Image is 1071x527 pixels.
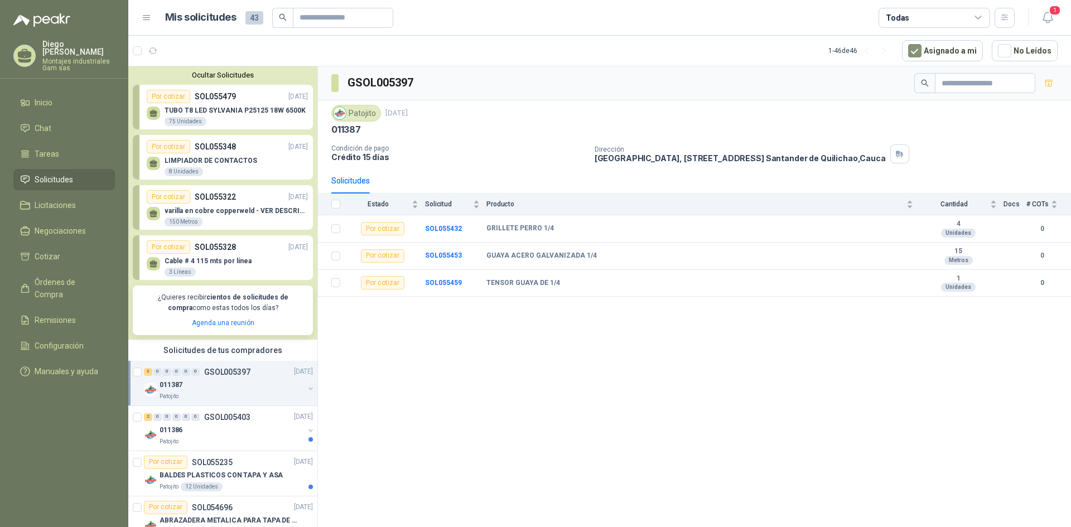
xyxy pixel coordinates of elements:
[886,12,909,24] div: Todas
[13,118,115,139] a: Chat
[902,40,983,61] button: Asignado a mi
[1049,5,1061,16] span: 1
[195,241,236,253] p: SOL055328
[147,240,190,254] div: Por cotizar
[160,515,298,526] p: ABRAZADERA METALICA PARA TAPA DE TAMBOR DE PLASTICO DE 50 LT
[144,383,157,397] img: Company Logo
[486,224,554,233] b: GRILLETE PERRO 1/4
[144,456,187,469] div: Por cotizar
[334,107,346,119] img: Company Logo
[147,140,190,153] div: Por cotizar
[191,413,200,421] div: 0
[1026,224,1058,234] b: 0
[35,96,52,109] span: Inicio
[192,319,254,327] a: Agenda una reunión
[13,335,115,356] a: Configuración
[294,502,313,513] p: [DATE]
[128,340,317,361] div: Solicitudes de tus compradores
[920,220,997,229] b: 4
[144,365,315,401] a: 3 0 0 0 0 0 GSOL005397[DATE] Company Logo011387Patojito
[921,79,929,87] span: search
[165,217,202,226] div: 150 Metros
[331,152,586,162] p: Crédito 15 días
[13,272,115,305] a: Órdenes de Compra
[486,252,597,260] b: GUAYA ACERO GALVANIZADA 1/4
[182,413,190,421] div: 0
[153,368,162,376] div: 0
[1026,278,1058,288] b: 0
[165,157,257,165] p: LIMPIADOR DE CONTACTOS
[191,368,200,376] div: 0
[245,11,263,25] span: 43
[160,392,178,401] p: Patojito
[13,195,115,216] a: Licitaciones
[128,451,317,496] a: Por cotizarSOL055235[DATE] Company LogoBALDES PLASTICOS CON TAPA Y ASAPatojito12 Unidades
[425,194,486,215] th: Solicitud
[35,314,76,326] span: Remisiones
[165,167,203,176] div: 8 Unidades
[35,250,60,263] span: Cotizar
[920,247,997,256] b: 15
[165,117,206,126] div: 75 Unidades
[944,256,973,265] div: Metros
[288,91,308,102] p: [DATE]
[361,222,404,235] div: Por cotizar
[13,143,115,165] a: Tareas
[147,90,190,103] div: Por cotizar
[331,175,370,187] div: Solicitudes
[133,185,313,230] a: Por cotizarSOL055322[DATE] varilla en cobre copperweld - VER DESCRIPCIÓN150 Metros
[165,268,196,277] div: 3 Líneas
[1026,250,1058,261] b: 0
[195,191,236,203] p: SOL055322
[204,368,250,376] p: GSOL005397
[165,257,252,265] p: Cable # 4 115 mts por línea
[35,340,84,352] span: Configuración
[195,90,236,103] p: SOL055479
[920,274,997,283] b: 1
[361,249,404,263] div: Por cotizar
[144,410,315,446] a: 2 0 0 0 0 0 GSOL005403[DATE] Company Logo011386Patojito
[133,235,313,280] a: Por cotizarSOL055328[DATE] Cable # 4 115 mts por línea3 Líneas
[13,220,115,241] a: Negociaciones
[425,225,462,233] a: SOL055432
[347,194,425,215] th: Estado
[13,361,115,382] a: Manuales y ayuda
[144,501,187,514] div: Por cotizar
[144,473,157,487] img: Company Logo
[828,42,893,60] div: 1 - 46 de 46
[992,40,1058,61] button: No Leídos
[920,200,988,208] span: Cantidad
[294,412,313,422] p: [DATE]
[385,108,408,119] p: [DATE]
[288,192,308,202] p: [DATE]
[13,92,115,113] a: Inicio
[1026,200,1049,208] span: # COTs
[13,246,115,267] a: Cotizar
[294,457,313,467] p: [DATE]
[163,368,171,376] div: 0
[163,413,171,421] div: 0
[133,135,313,180] a: Por cotizarSOL055348[DATE] LIMPIADOR DE CONTACTOS8 Unidades
[133,71,313,79] button: Ocultar Solicitudes
[1004,194,1026,215] th: Docs
[181,482,223,491] div: 12 Unidades
[128,66,317,340] div: Ocultar SolicitudesPor cotizarSOL055479[DATE] TUBO T8 LED SYLVANIA P25125 18W 6500K75 UnidadesPor...
[172,368,181,376] div: 0
[160,437,178,446] p: Patojito
[35,173,73,186] span: Solicitudes
[425,252,462,259] a: SOL055453
[486,194,920,215] th: Producto
[195,141,236,153] p: SOL055348
[165,107,306,114] p: TUBO T8 LED SYLVANIA P25125 18W 6500K
[139,292,306,313] p: ¿Quieres recibir como estas todos los días?
[486,200,904,208] span: Producto
[348,74,415,91] h3: GSOL005397
[13,310,115,331] a: Remisiones
[35,148,59,160] span: Tareas
[42,40,115,56] p: Diego [PERSON_NAME]
[347,200,409,208] span: Estado
[425,279,462,287] a: SOL055459
[182,368,190,376] div: 0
